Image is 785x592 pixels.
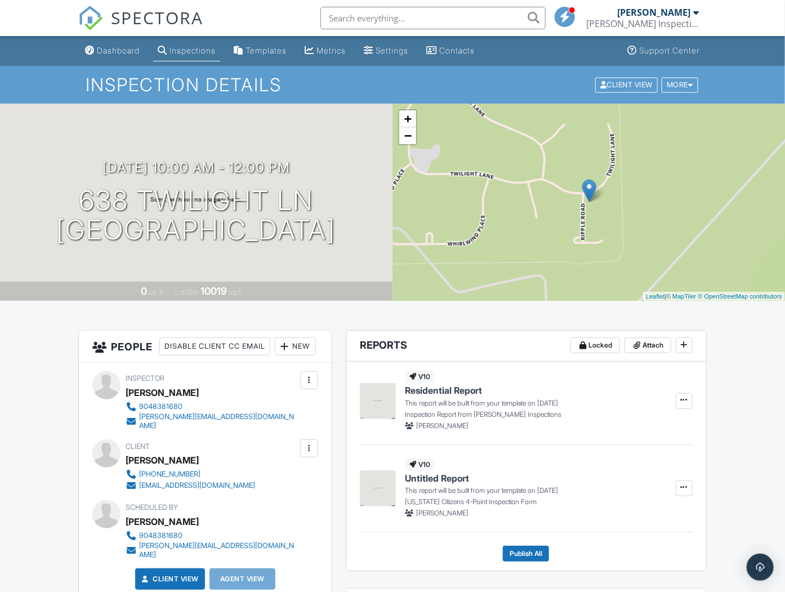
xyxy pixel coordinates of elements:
[102,160,290,175] h3: [DATE] 10:00 am - 12:00 pm
[126,452,199,469] div: [PERSON_NAME]
[97,46,140,55] div: Dashboard
[126,401,297,412] a: 9048381680
[643,292,785,301] div: |
[320,7,546,29] input: Search everything...
[175,288,199,296] span: Lot Size
[666,293,697,300] a: © MapTiler
[57,186,336,246] h1: 638 Twilight Ln [GEOGRAPHIC_DATA]
[200,285,227,297] div: 10019
[300,41,350,61] a: Metrics
[595,77,658,92] div: Client View
[399,110,416,127] a: Zoom in
[126,541,297,559] a: [PERSON_NAME][EMAIL_ADDRESS][DOMAIN_NAME]
[126,503,178,511] span: Scheduled By
[139,481,255,490] div: [EMAIL_ADDRESS][DOMAIN_NAME]
[376,46,408,55] div: Settings
[78,6,103,30] img: The Best Home Inspection Software - Spectora
[275,337,316,355] div: New
[126,480,255,491] a: [EMAIL_ADDRESS][DOMAIN_NAME]
[111,6,203,29] span: SPECTORA
[139,470,200,479] div: [PHONE_NUMBER]
[439,46,475,55] div: Contacts
[78,15,203,39] a: SPECTORA
[587,18,699,29] div: Kelly Inspections LLC
[662,77,698,92] div: More
[359,41,413,61] a: Settings
[126,412,297,430] a: [PERSON_NAME][EMAIL_ADDRESS][DOMAIN_NAME]
[139,541,297,559] div: [PERSON_NAME][EMAIL_ADDRESS][DOMAIN_NAME]
[640,46,700,55] div: Support Center
[229,288,243,296] span: sq.ft.
[126,442,150,451] span: Client
[126,469,255,480] a: [PHONE_NUMBER]
[594,80,661,88] a: Client View
[139,531,182,540] div: 9048381680
[126,513,199,530] div: [PERSON_NAME]
[149,288,164,296] span: sq. ft.
[126,530,297,541] a: 9048381680
[153,41,220,61] a: Inspections
[698,293,782,300] a: © OpenStreetMap contributors
[79,331,332,363] h3: People
[246,46,287,55] div: Templates
[139,412,297,430] div: [PERSON_NAME][EMAIL_ADDRESS][DOMAIN_NAME]
[422,41,479,61] a: Contacts
[229,41,291,61] a: Templates
[623,41,704,61] a: Support Center
[316,46,346,55] div: Metrics
[747,554,774,581] div: Open Intercom Messenger
[126,374,164,382] span: Inspector
[646,293,664,300] a: Leaflet
[618,7,691,18] div: [PERSON_NAME]
[141,285,147,297] div: 0
[126,384,199,401] div: [PERSON_NAME]
[86,75,699,95] h1: Inspection Details
[399,127,416,144] a: Zoom out
[139,573,199,585] a: Client View
[81,41,144,61] a: Dashboard
[159,337,270,355] div: Disable Client CC Email
[139,402,182,411] div: 9048381680
[170,46,216,55] div: Inspections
